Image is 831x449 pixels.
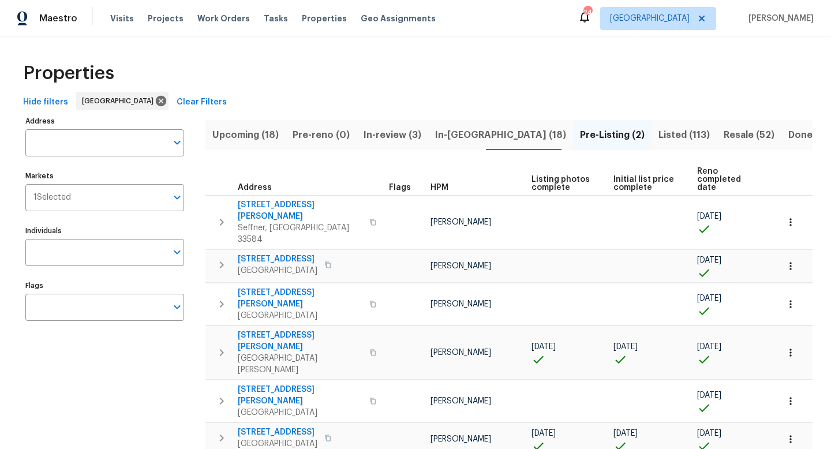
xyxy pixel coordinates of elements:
span: [GEOGRAPHIC_DATA][PERSON_NAME] [238,353,362,376]
span: [GEOGRAPHIC_DATA] [238,265,317,276]
button: Open [169,189,185,205]
span: [PERSON_NAME] [431,262,491,270]
span: [STREET_ADDRESS][PERSON_NAME] [238,384,362,407]
span: Reno completed date [697,167,758,192]
span: Seffner, [GEOGRAPHIC_DATA] 33584 [238,222,362,245]
span: Geo Assignments [361,13,436,24]
span: Visits [110,13,134,24]
span: Listed (113) [658,127,710,143]
button: Open [169,299,185,315]
span: [STREET_ADDRESS][PERSON_NAME] [238,199,362,222]
span: Projects [148,13,184,24]
label: Address [25,118,184,125]
span: [DATE] [697,212,721,220]
span: [DATE] [697,391,721,399]
span: [STREET_ADDRESS] [238,253,317,265]
span: Properties [23,68,114,79]
span: [PERSON_NAME] [744,13,814,24]
span: Upcoming (18) [212,127,279,143]
span: Pre-reno (0) [293,127,350,143]
span: Flags [389,184,411,192]
span: [STREET_ADDRESS][PERSON_NAME] [238,287,362,310]
span: Work Orders [197,13,250,24]
span: [GEOGRAPHIC_DATA] [610,13,690,24]
span: [GEOGRAPHIC_DATA] [238,310,362,321]
span: [GEOGRAPHIC_DATA] [238,407,362,418]
div: [GEOGRAPHIC_DATA] [76,92,169,110]
span: [PERSON_NAME] [431,300,491,308]
span: [DATE] [613,343,638,351]
label: Individuals [25,227,184,234]
span: Address [238,184,272,192]
button: Open [169,134,185,151]
span: Initial list price complete [613,175,677,192]
span: [PERSON_NAME] [431,397,491,405]
span: In-[GEOGRAPHIC_DATA] (18) [435,127,566,143]
span: Properties [302,13,347,24]
span: [PERSON_NAME] [431,218,491,226]
span: Resale (52) [724,127,774,143]
button: Hide filters [18,92,73,113]
span: [DATE] [697,429,721,437]
span: [PERSON_NAME] [431,349,491,357]
span: [STREET_ADDRESS] [238,426,317,438]
span: In-review (3) [364,127,421,143]
span: Pre-Listing (2) [580,127,645,143]
button: Open [169,244,185,260]
span: Tasks [264,14,288,23]
button: Clear Filters [172,92,231,113]
span: Maestro [39,13,77,24]
span: Clear Filters [177,95,227,110]
span: [GEOGRAPHIC_DATA] [82,95,158,107]
span: 1 Selected [33,193,71,203]
span: [PERSON_NAME] [431,435,491,443]
span: [DATE] [531,343,556,351]
div: 24 [583,7,592,18]
span: [DATE] [531,429,556,437]
span: HPM [431,184,448,192]
span: [DATE] [697,343,721,351]
span: [DATE] [697,256,721,264]
span: [DATE] [613,429,638,437]
span: [DATE] [697,294,721,302]
label: Flags [25,282,184,289]
span: Hide filters [23,95,68,110]
span: [STREET_ADDRESS][PERSON_NAME] [238,330,362,353]
span: Listing photos complete [531,175,594,192]
label: Markets [25,173,184,179]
